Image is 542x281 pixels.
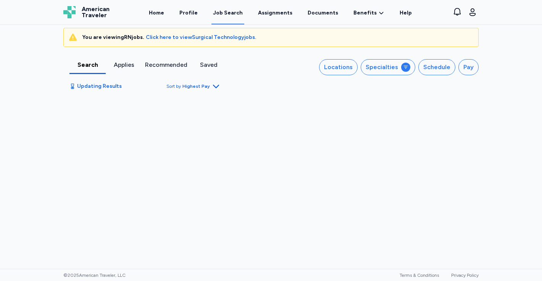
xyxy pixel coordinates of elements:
[166,82,221,91] button: Sort byHighest Pay
[73,60,103,69] div: Search
[146,34,256,41] button: Click here to viewSurgical Technologyjobs.
[319,59,358,75] button: Locations
[324,63,353,72] div: Locations
[418,59,455,75] button: Schedule
[353,9,377,17] span: Benefits
[145,60,187,69] div: Recommended
[146,34,256,41] span: Click here to view Surgical Technology jobs.
[451,273,479,278] a: Privacy Policy
[182,83,210,89] span: Highest Pay
[194,60,224,69] div: Saved
[82,6,110,18] span: American Traveler
[211,1,244,24] a: Job Search
[77,82,122,90] span: Updating Results
[166,83,181,89] span: Sort by
[82,34,144,40] span: You are viewing RN jobs.
[458,59,479,75] button: Pay
[361,59,415,75] button: Specialties
[423,63,450,72] div: Schedule
[213,9,243,17] div: Job Search
[109,60,139,69] div: Applies
[353,9,384,17] a: Benefits
[400,273,439,278] a: Terms & Conditions
[463,63,474,72] div: Pay
[63,272,126,278] span: © 2025 American Traveler, LLC
[63,6,76,18] img: Logo
[366,63,398,72] div: Specialties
